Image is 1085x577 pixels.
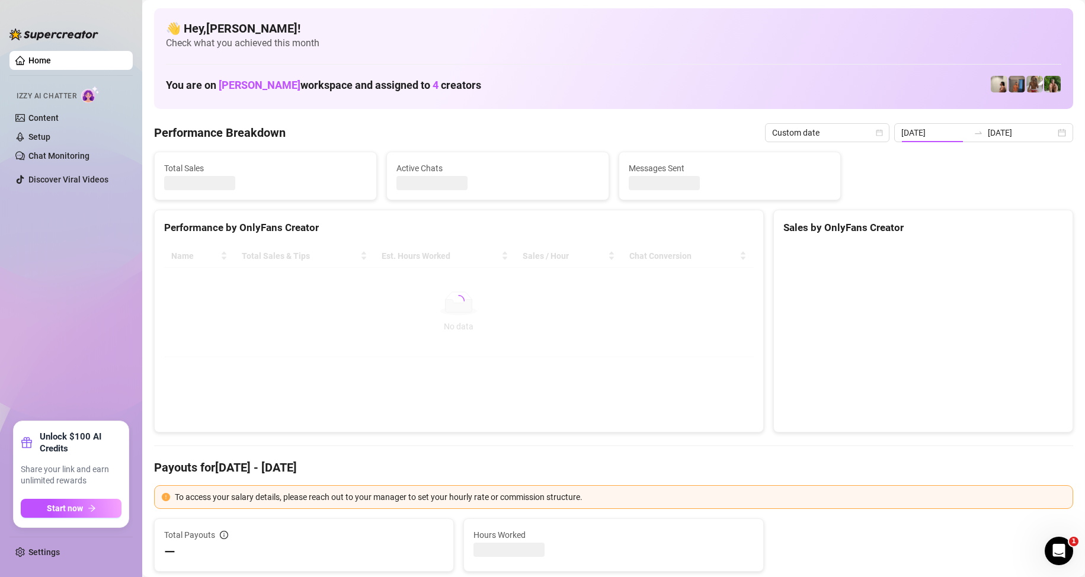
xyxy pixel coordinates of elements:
a: Settings [28,547,60,557]
h4: Payouts for [DATE] - [DATE] [154,459,1073,476]
span: Share your link and earn unlimited rewards [21,464,121,487]
span: arrow-right [88,504,96,512]
span: — [164,543,175,562]
img: Ralphy [991,76,1007,92]
span: Hours Worked [473,528,753,541]
a: Content [28,113,59,123]
span: exclamation-circle [162,493,170,501]
div: To access your salary details, please reach out to your manager to set your hourly rate or commis... [175,491,1065,504]
a: Home [28,56,51,65]
span: Check what you achieved this month [166,37,1061,50]
span: [PERSON_NAME] [219,79,300,91]
img: AI Chatter [81,86,100,103]
span: gift [21,437,33,448]
span: 1 [1069,537,1078,546]
span: Total Sales [164,162,367,175]
span: loading [450,293,467,309]
span: Active Chats [396,162,599,175]
iframe: Intercom live chat [1045,537,1073,565]
h1: You are on workspace and assigned to creators [166,79,481,92]
h4: Performance Breakdown [154,124,286,141]
a: Chat Monitoring [28,151,89,161]
span: swap-right [974,128,983,137]
span: Start now [47,504,83,513]
span: Messages Sent [629,162,831,175]
a: Discover Viral Videos [28,175,108,184]
button: Start nowarrow-right [21,499,121,518]
span: Izzy AI Chatter [17,91,76,102]
img: Nathaniel [1026,76,1043,92]
img: logo-BBDzfeDw.svg [9,28,98,40]
input: Start date [901,126,969,139]
span: Total Payouts [164,528,215,541]
strong: Unlock $100 AI Credits [40,431,121,454]
span: calendar [876,129,883,136]
span: 4 [433,79,439,91]
img: Nathaniel [1044,76,1061,92]
div: Performance by OnlyFans Creator [164,220,754,236]
div: Sales by OnlyFans Creator [783,220,1063,236]
span: info-circle [220,531,228,539]
span: to [974,128,983,137]
input: End date [988,126,1055,139]
img: Wayne [1009,76,1025,92]
h4: 👋 Hey, [PERSON_NAME] ! [166,20,1061,37]
span: Custom date [772,124,882,142]
a: Setup [28,132,50,142]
